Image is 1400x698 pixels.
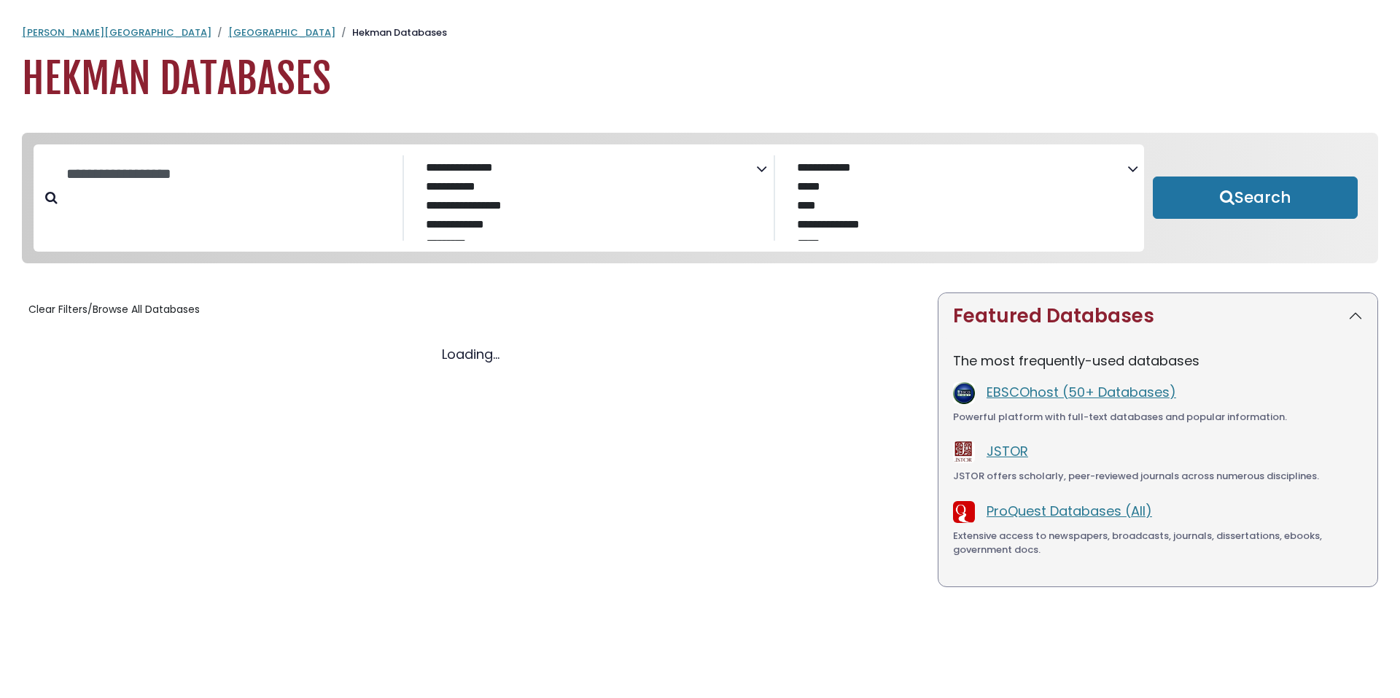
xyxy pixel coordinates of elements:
[22,344,920,364] div: Loading...
[987,383,1176,401] a: EBSCOhost (50+ Databases)
[987,442,1028,460] a: JSTOR
[22,26,211,39] a: [PERSON_NAME][GEOGRAPHIC_DATA]
[1153,177,1358,219] button: Submit for Search Results
[335,26,447,40] li: Hekman Databases
[953,469,1363,484] div: JSTOR offers scholarly, peer-reviewed journals across numerous disciplines.
[987,502,1152,520] a: ProQuest Databases (All)
[228,26,335,39] a: [GEOGRAPHIC_DATA]
[953,351,1363,371] p: The most frequently-used databases
[58,162,402,186] input: Search database by title or keyword
[787,158,1127,241] select: Database Vendors Filter
[22,26,1378,40] nav: breadcrumb
[22,298,206,321] button: Clear Filters/Browse All Databases
[22,55,1378,104] h1: Hekman Databases
[938,293,1377,339] button: Featured Databases
[953,410,1363,424] div: Powerful platform with full-text databases and popular information.
[953,529,1363,557] div: Extensive access to newspapers, broadcasts, journals, dissertations, ebooks, government docs.
[416,158,756,241] select: Database Subject Filter
[22,133,1378,263] nav: Search filters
